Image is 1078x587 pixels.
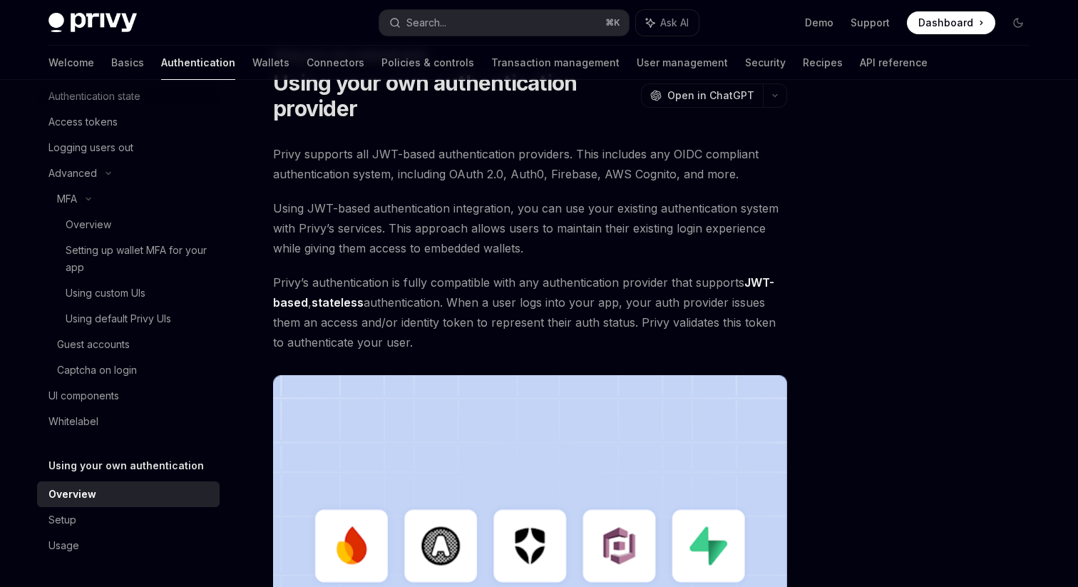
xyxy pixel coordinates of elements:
[307,46,364,80] a: Connectors
[48,537,79,554] div: Usage
[48,113,118,131] div: Access tokens
[111,46,144,80] a: Basics
[491,46,620,80] a: Transaction management
[745,46,786,80] a: Security
[37,481,220,507] a: Overview
[48,13,137,33] img: dark logo
[161,46,235,80] a: Authentication
[57,336,130,353] div: Guest accounts
[66,310,171,327] div: Using default Privy UIs
[37,306,220,332] a: Using default Privy UIs
[37,507,220,533] a: Setup
[37,332,220,357] a: Guest accounts
[907,11,995,34] a: Dashboard
[48,413,98,430] div: Whitelabel
[252,46,289,80] a: Wallets
[381,46,474,80] a: Policies & controls
[312,295,364,310] a: stateless
[57,362,137,379] div: Captcha on login
[660,16,689,30] span: Ask AI
[66,216,111,233] div: Overview
[37,533,220,558] a: Usage
[66,285,145,302] div: Using custom UIs
[273,70,635,121] h1: Using your own authentication provider
[636,10,699,36] button: Ask AI
[48,486,96,503] div: Overview
[860,46,928,80] a: API reference
[48,139,133,156] div: Logging users out
[851,16,890,30] a: Support
[37,409,220,434] a: Whitelabel
[48,387,119,404] div: UI components
[605,17,620,29] span: ⌘ K
[48,165,97,182] div: Advanced
[37,135,220,160] a: Logging users out
[637,46,728,80] a: User management
[37,383,220,409] a: UI components
[803,46,843,80] a: Recipes
[37,212,220,238] a: Overview
[641,83,763,108] button: Open in ChatGPT
[48,457,204,474] h5: Using your own authentication
[273,272,787,352] span: Privy’s authentication is fully compatible with any authentication provider that supports , authe...
[379,10,629,36] button: Search...⌘K
[48,46,94,80] a: Welcome
[37,109,220,135] a: Access tokens
[667,88,754,103] span: Open in ChatGPT
[918,16,973,30] span: Dashboard
[37,280,220,306] a: Using custom UIs
[37,238,220,280] a: Setting up wallet MFA for your app
[57,190,77,208] div: MFA
[805,16,833,30] a: Demo
[66,242,211,276] div: Setting up wallet MFA for your app
[273,198,787,258] span: Using JWT-based authentication integration, you can use your existing authentication system with ...
[37,357,220,383] a: Captcha on login
[406,14,446,31] div: Search...
[273,144,787,184] span: Privy supports all JWT-based authentication providers. This includes any OIDC compliant authentic...
[48,511,76,529] div: Setup
[1007,11,1030,34] button: Toggle dark mode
